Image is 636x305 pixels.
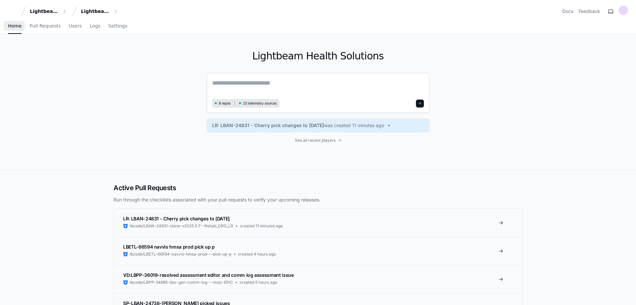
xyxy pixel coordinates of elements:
a: Docs [562,8,573,15]
a: Users [69,19,82,34]
button: Lightbeam Health Solutions [78,5,121,17]
a: LR: LBAN-24831 - Cherry pick changes to [DATE]lbcode/LBAN-24831-clone-v2025.5.7--Rehab_DRG_LRcrea... [114,209,522,237]
span: Logs [90,24,100,28]
span: Users [69,24,82,28]
span: lbcode/LBAN-24831-clone-v2025.5.7--Rehab_DRG_LR [130,223,233,229]
span: Home [8,24,22,28]
span: LR: LBAN-24831 - Cherry pick changes to [DATE] [212,122,324,129]
span: lbcode/LBETL-66594-navvis-hmsa-prod---pick-up-p [130,252,231,257]
span: Settings [108,24,127,28]
div: Lightbeam Health Solutions [81,8,110,15]
span: 15 telemetry sources [243,101,277,106]
span: LR: LBAN-24831 - Cherry pick changes to [DATE] [123,216,230,221]
span: VD:LBPP-36019-resolved assessment editor and comm log assessment issue [123,272,294,278]
span: LBETL-66594 navvis hmsa prod pick up p [123,244,215,250]
span: created 11 minutes ago [240,223,283,229]
div: Lightbeam Health [30,8,58,15]
button: Lightbeam Health [27,5,70,17]
a: Settings [108,19,127,34]
span: lbcode/LBPP-34885-doc-gen-comm-log---misc-EPIC [130,280,233,285]
a: Home [8,19,22,34]
span: 8 repos [219,101,231,106]
button: Feedback [579,8,600,15]
h2: Active Pull Requests [114,183,522,192]
span: created 4 hours ago [238,252,276,257]
span: See all recent players [295,138,336,143]
h1: Lightbeam Health Solutions [206,50,430,62]
a: Logs [90,19,100,34]
span: created 5 hours ago [240,280,277,285]
a: VD:LBPP-36019-resolved assessment editor and comm log assessment issuelbcode/LBPP-34885-doc-gen-c... [114,265,522,293]
a: See all recent players [206,138,430,143]
span: was created 11 minutes ago [324,122,384,129]
a: Pull Requests [30,19,60,34]
a: LR: LBAN-24831 - Cherry pick changes to [DATE]was created 11 minutes ago [212,122,424,129]
p: Run through the checklists associated with your pull requests to verify your upcoming releases. [114,196,522,203]
span: Pull Requests [30,24,60,28]
a: LBETL-66594 navvis hmsa prod pick up plbcode/LBETL-66594-navvis-hmsa-prod---pick-up-pcreated 4 ho... [114,237,522,265]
